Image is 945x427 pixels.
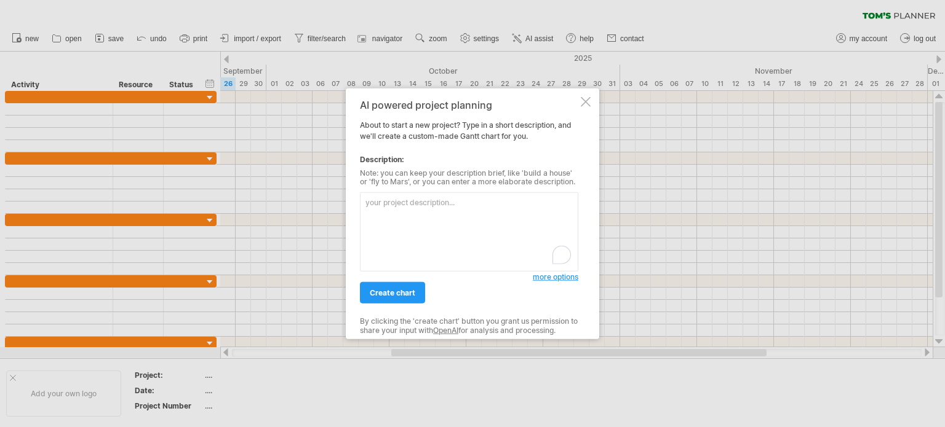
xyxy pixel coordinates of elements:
[360,317,578,335] div: By clicking the 'create chart' button you grant us permission to share your input with for analys...
[360,99,578,110] div: AI powered project planning
[533,272,578,283] a: more options
[433,325,458,334] a: OpenAI
[360,168,578,186] div: Note: you can keep your description brief, like 'build a house' or 'fly to Mars', or you can ente...
[360,282,425,304] a: create chart
[370,288,415,297] span: create chart
[360,154,578,165] div: Description:
[533,272,578,281] span: more options
[360,99,578,328] div: About to start a new project? Type in a short description, and we'll create a custom-made Gantt c...
[360,192,578,272] textarea: To enrich screen reader interactions, please activate Accessibility in Grammarly extension settings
